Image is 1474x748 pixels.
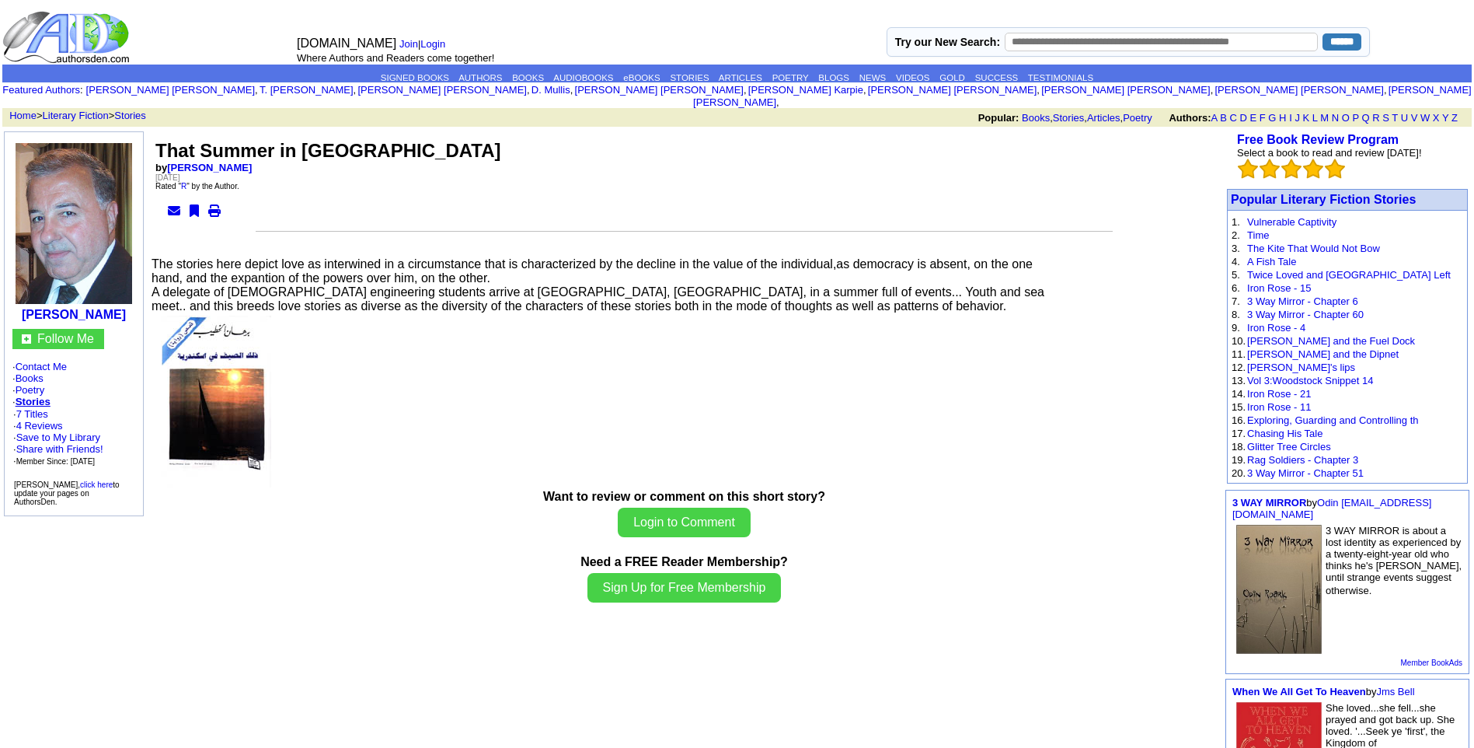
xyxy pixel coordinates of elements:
[1382,112,1389,124] a: S
[1237,133,1399,146] a: Free Book Review Program
[22,334,31,344] img: gc.jpg
[1247,229,1269,241] a: Time
[1372,112,1379,124] a: R
[43,110,109,121] a: Literary Fiction
[1281,159,1302,179] img: bigemptystars.png
[1247,414,1418,426] a: Exploring, Guarding and Controlling th
[9,110,37,121] a: Home
[1232,269,1240,281] font: 5.
[1279,112,1286,124] a: H
[357,84,526,96] a: [PERSON_NAME] [PERSON_NAME]
[80,481,113,489] a: click here
[13,408,103,467] font: · ·
[1312,112,1318,124] a: L
[866,86,868,95] font: i
[1247,348,1399,360] a: [PERSON_NAME] and the Dipnet
[1247,216,1336,228] a: Vulnerable Captivity
[1236,525,1322,654] img: 27395.jpg
[1232,348,1246,360] font: 11.
[1289,112,1292,124] a: I
[1232,282,1240,294] font: 6.
[1022,112,1050,124] a: Books
[618,508,751,537] button: Login to Comment
[16,432,100,443] a: Save to My Library
[16,361,67,372] a: Contact Me
[1232,414,1246,426] font: 16.
[37,332,94,345] a: Follow Me
[1232,454,1246,466] font: 19.
[260,84,354,96] a: T. [PERSON_NAME]
[1232,256,1240,267] font: 4.
[1169,112,1211,124] b: Authors:
[381,73,449,82] a: SIGNED BOOKS
[1451,112,1458,124] a: Z
[1232,243,1240,254] font: 3.
[818,73,849,82] a: BLOGS
[543,490,825,503] b: Want to review or comment on this short story?
[670,73,709,82] a: STORIES
[587,573,782,603] button: Sign Up for Free Membership
[1087,112,1120,124] a: Articles
[1361,112,1369,124] a: Q
[1247,322,1305,334] a: Iron Rose - 4
[161,316,271,488] img: 21086.jpeg
[1247,467,1364,479] a: 3 Way Mirror - Chapter 51
[16,457,96,466] font: Member Since: [DATE]
[1433,112,1440,124] a: X
[896,73,929,82] a: VIDEOS
[420,38,445,50] a: Login
[748,84,863,96] a: [PERSON_NAME] Karpie
[1220,112,1227,124] a: B
[1211,112,1218,124] a: A
[1247,256,1296,267] a: A Fish Tale
[1247,375,1373,386] a: Vol 3:Woodstock Snippet 14
[939,73,965,82] a: GOLD
[512,73,544,82] a: BOOKS
[1237,147,1422,159] font: Select a book to read and review [DATE]!
[1232,497,1431,520] a: Odin [EMAIL_ADDRESS][DOMAIN_NAME]
[573,86,574,95] font: i
[868,84,1037,96] a: [PERSON_NAME] [PERSON_NAME]
[531,84,570,96] a: D. Mullis
[16,143,132,304] img: 39468.jpg
[1232,229,1240,241] font: 2.
[458,73,502,82] a: AUTHORS
[1295,112,1300,124] a: J
[1401,112,1408,124] a: U
[297,37,396,50] font: [DOMAIN_NAME]
[258,86,260,95] font: i
[12,361,135,467] font: · · · ·
[1247,335,1415,347] a: [PERSON_NAME] and the Fuel Dock
[1332,112,1339,124] a: N
[1232,309,1240,320] font: 8.
[1123,112,1152,124] a: Poetry
[1232,375,1246,386] font: 13.
[1239,112,1246,124] a: D
[1320,112,1329,124] a: M
[16,372,44,384] a: Books
[975,73,1019,82] a: SUCCESS
[13,432,103,467] font: · · ·
[978,112,1019,124] b: Popular:
[1420,112,1430,124] a: W
[1231,193,1416,206] font: Popular Literary Fiction Stories
[1232,686,1366,697] a: When We All Get To Heaven
[693,84,1472,108] a: [PERSON_NAME] [PERSON_NAME]
[2,84,82,96] font: :
[86,84,1472,108] font: , , , , , , , , , ,
[16,384,45,396] a: Poetry
[1232,441,1246,453] font: 18.
[16,396,51,407] a: Stories
[1342,112,1350,124] a: O
[580,555,788,568] b: Need a FREE Reader Membership?
[22,308,126,321] a: [PERSON_NAME]
[1232,467,1246,479] font: 20.
[114,110,145,121] a: Stories
[155,140,500,161] font: That Summer in [GEOGRAPHIC_DATA]
[1247,309,1364,320] a: 3 Way Mirror - Chapter 60
[1249,112,1256,124] a: E
[16,408,48,420] a: 7 Titles
[1238,159,1258,179] img: bigemptystars.png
